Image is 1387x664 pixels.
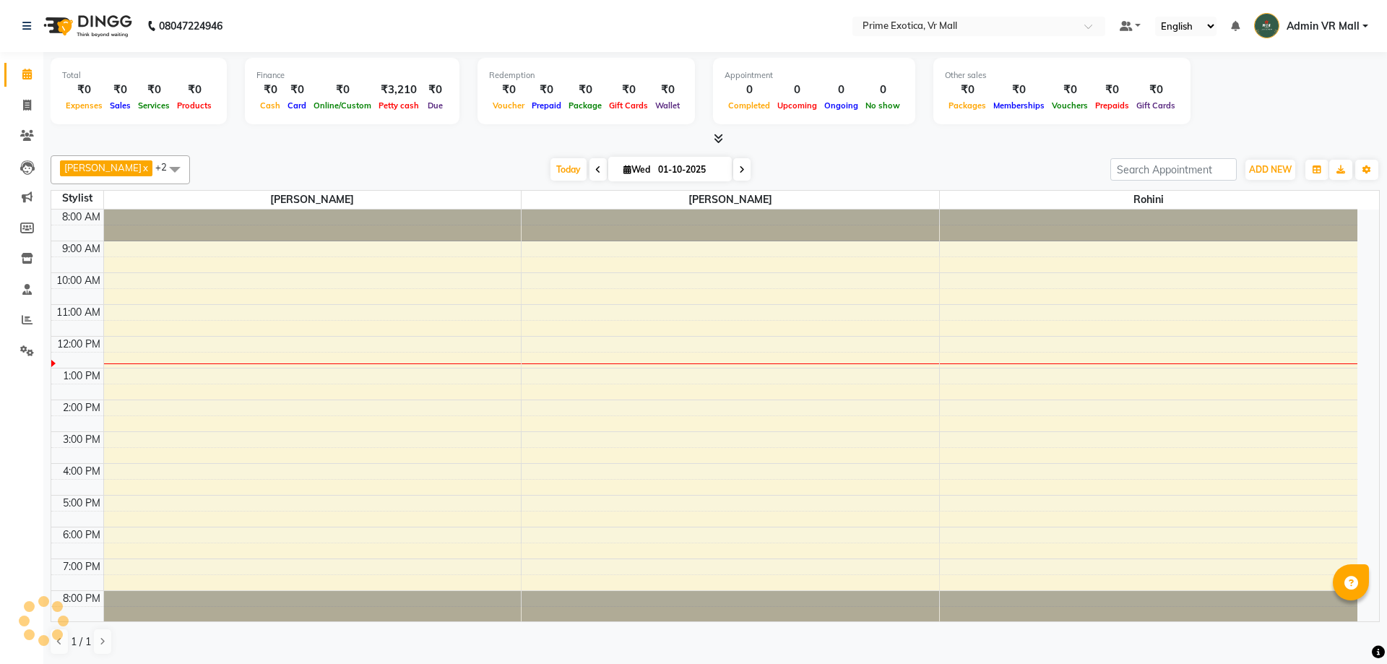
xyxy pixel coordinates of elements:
div: ₹0 [1133,82,1179,98]
div: ₹0 [310,82,375,98]
div: ₹0 [565,82,605,98]
div: Total [62,69,215,82]
span: Gift Cards [605,100,652,111]
span: Due [424,100,446,111]
span: Memberships [990,100,1048,111]
div: ₹0 [256,82,284,98]
span: [PERSON_NAME] [64,162,142,173]
div: ₹0 [134,82,173,98]
div: ₹0 [652,82,683,98]
input: 2025-10-01 [654,159,726,181]
div: 0 [821,82,862,98]
div: ₹0 [990,82,1048,98]
span: Today [550,158,587,181]
div: 0 [862,82,904,98]
input: Search Appointment [1110,158,1237,181]
span: Expenses [62,100,106,111]
span: Voucher [489,100,528,111]
div: 8:00 PM [60,591,103,606]
div: 7:00 PM [60,559,103,574]
span: Prepaid [528,100,565,111]
span: Online/Custom [310,100,375,111]
span: Package [565,100,605,111]
span: Rohini [940,191,1357,209]
b: 08047224946 [159,6,222,46]
div: 11:00 AM [53,305,103,320]
span: 1 / 1 [71,634,91,650]
div: ₹0 [605,82,652,98]
div: ₹0 [945,82,990,98]
span: [PERSON_NAME] [522,191,939,209]
span: Products [173,100,215,111]
span: Services [134,100,173,111]
span: Completed [725,100,774,111]
span: Card [284,100,310,111]
div: 9:00 AM [59,241,103,256]
span: Upcoming [774,100,821,111]
span: Petty cash [375,100,423,111]
div: 3:00 PM [60,432,103,447]
div: 1:00 PM [60,368,103,384]
div: ₹0 [1048,82,1092,98]
div: 2:00 PM [60,400,103,415]
span: Wed [620,164,654,175]
span: [PERSON_NAME] [104,191,522,209]
span: Packages [945,100,990,111]
div: ₹0 [423,82,448,98]
div: Other sales [945,69,1179,82]
span: ADD NEW [1249,164,1292,175]
span: Cash [256,100,284,111]
span: Vouchers [1048,100,1092,111]
span: No show [862,100,904,111]
div: ₹0 [1092,82,1133,98]
span: Gift Cards [1133,100,1179,111]
span: Prepaids [1092,100,1133,111]
div: ₹3,210 [375,82,423,98]
div: Stylist [51,191,103,206]
span: Sales [106,100,134,111]
div: ₹0 [173,82,215,98]
a: x [142,162,148,173]
span: Admin VR Mall [1287,19,1360,34]
div: Appointment [725,69,904,82]
div: 4:00 PM [60,464,103,479]
div: 5:00 PM [60,496,103,511]
div: ₹0 [62,82,106,98]
div: 6:00 PM [60,527,103,543]
span: Ongoing [821,100,862,111]
button: ADD NEW [1245,160,1295,180]
div: 0 [774,82,821,98]
div: 8:00 AM [59,210,103,225]
img: Admin VR Mall [1254,13,1279,38]
div: ₹0 [528,82,565,98]
div: Redemption [489,69,683,82]
span: +2 [155,161,178,173]
div: 10:00 AM [53,273,103,288]
div: ₹0 [106,82,134,98]
div: Finance [256,69,448,82]
img: logo [37,6,136,46]
span: Wallet [652,100,683,111]
div: ₹0 [284,82,310,98]
div: 12:00 PM [54,337,103,352]
div: ₹0 [489,82,528,98]
div: 0 [725,82,774,98]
